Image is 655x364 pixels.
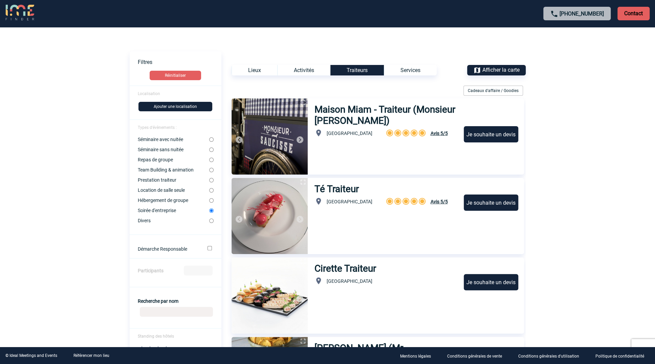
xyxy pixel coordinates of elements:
[327,199,372,204] span: [GEOGRAPHIC_DATA]
[327,278,372,284] span: [GEOGRAPHIC_DATA]
[138,137,209,142] label: Séminaire avec nuitée
[232,178,308,254] img: 1.jpg
[447,354,502,359] p: Conditions générales de vente
[138,246,198,252] label: Démarche Responsable
[590,352,655,359] a: Politique de confidentialité
[482,67,520,73] span: Afficher la carte
[384,65,437,75] div: Services
[138,102,212,111] button: Ajouter une localisation
[138,147,209,152] label: Séminaire sans nuitée
[560,10,604,17] a: [PHONE_NUMBER]
[464,274,518,290] div: Je souhaite un devis
[150,71,201,80] button: Réinitialiser
[314,263,379,274] h3: Cirette Traiteur
[330,65,384,75] div: Traiteurs
[314,277,323,285] img: baseline_location_on_white_24dp-b.png
[138,298,178,304] label: Recherche par nom
[208,246,212,250] input: Démarche Responsable
[138,59,221,65] p: Filtres
[314,183,363,195] h3: Té Traiteur
[464,195,518,211] div: Je souhaite un devis
[617,7,650,20] p: Contact
[138,91,160,96] span: Localisation
[138,187,209,193] label: Location de salle seule
[513,352,590,359] a: Conditions générales d'utilisation
[442,352,513,359] a: Conditions générales de vente
[130,345,209,354] label: 4 et plus
[430,199,447,204] span: Avis 5/5
[232,65,277,75] div: Lieux
[595,354,644,359] p: Politique de confidentialité
[518,354,579,359] p: Conditions générales d'utilisation
[138,268,163,273] label: Participants
[430,131,447,136] span: Avis 5/5
[461,86,526,96] div: Filtrer sur Cadeaux d'affaire / Goodies
[395,352,442,359] a: Mentions légales
[5,353,57,358] div: © Ideal Meetings and Events
[464,126,518,142] div: Je souhaite un devis
[138,208,209,213] label: Soirée d'entreprise
[314,129,323,137] img: baseline_location_on_white_24dp-b.png
[73,353,109,358] a: Référencer mon lieu
[138,157,209,162] label: Repas de groupe
[232,98,308,175] img: 1.jpg
[138,334,174,339] span: Standing des hôtels
[550,10,558,18] img: call-24-px.png
[277,65,330,75] div: Activités
[138,218,209,223] label: Divers
[314,104,458,126] h3: Maison Miam - Traiteur (Monsieur [PERSON_NAME])
[138,177,209,183] label: Prestation traiteur
[327,131,372,136] span: [GEOGRAPHIC_DATA]
[463,86,523,96] div: Cadeaux d'affaire / Goodies
[138,167,209,173] label: Team Building & animation
[400,354,431,359] p: Mentions légales
[138,125,177,130] span: Types d'évènements :
[314,197,323,205] img: baseline_location_on_white_24dp-b.png
[138,198,209,203] label: Hébergement de groupe
[232,257,308,334] img: 1.jpg
[130,71,221,80] a: Réinitialiser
